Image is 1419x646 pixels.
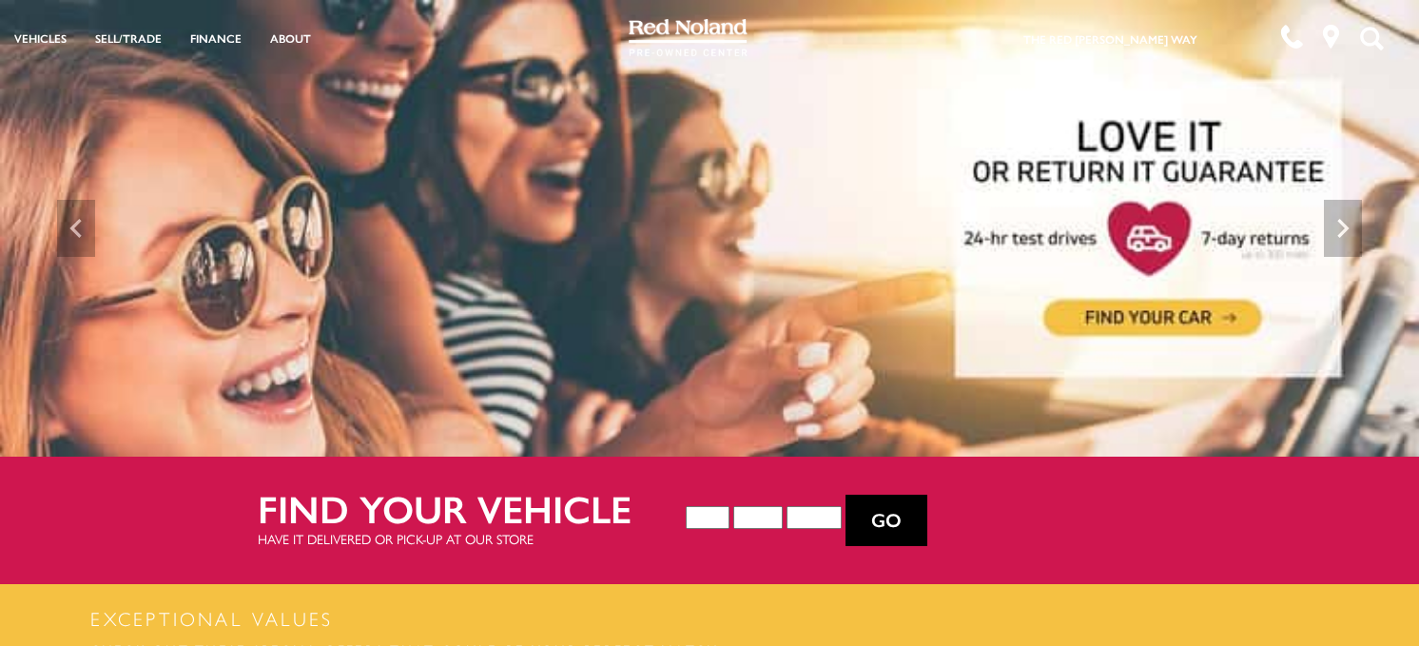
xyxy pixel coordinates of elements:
[86,604,1334,633] h2: Exceptional Values
[1023,30,1197,48] a: The Red [PERSON_NAME] Way
[258,529,686,548] p: Have it delivered or pick-up at our store
[258,487,686,529] h2: Find your vehicle
[846,495,927,546] button: Go
[57,200,95,257] div: Previous
[686,506,729,529] select: Vehicle Year
[787,506,842,529] select: Vehicle Model
[733,506,783,529] select: Vehicle Make
[1352,1,1390,75] button: Open the search field
[629,26,748,45] a: Red Noland Pre-Owned
[629,19,748,57] img: Red Noland Pre-Owned
[1324,200,1362,257] div: Next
